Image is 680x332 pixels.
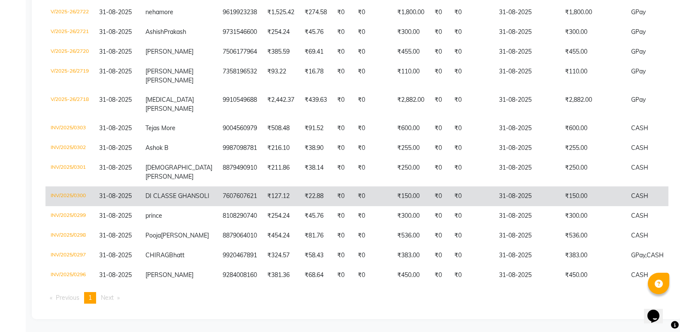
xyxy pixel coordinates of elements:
td: ₹0 [429,265,449,285]
span: 31-08-2025 [99,8,132,16]
td: ₹0 [353,42,392,62]
td: ₹93.22 [262,62,299,90]
td: 9619923238 [218,3,262,22]
span: 31-08-2025 [99,28,132,36]
td: 8879064010 [218,226,262,246]
td: ₹0 [353,119,392,138]
span: [PERSON_NAME] [145,76,193,84]
td: 8108290740 [218,206,262,226]
span: Next [101,294,114,302]
td: ₹0 [429,42,449,62]
td: ₹0 [429,62,449,90]
td: ₹0 [449,138,494,158]
td: ₹0 [332,119,353,138]
td: ₹0 [449,90,494,119]
span: CASH [631,164,648,171]
td: 7506177964 [218,42,262,62]
td: INV/2025/0298 [45,226,94,246]
td: ₹0 [332,246,353,265]
td: ₹300.00 [392,22,429,42]
td: ₹0 [332,3,353,22]
span: [PERSON_NAME] [161,231,209,239]
td: V/2025-26/2719 [45,62,94,90]
span: [PERSON_NAME] [145,271,193,279]
td: ₹0 [332,186,353,206]
td: ₹38.90 [299,138,332,158]
span: 31-08-2025 [99,144,132,152]
span: GPay [631,28,646,36]
td: ₹0 [353,158,392,186]
span: 31-08-2025 [99,124,132,132]
td: ₹91.52 [299,119,332,138]
td: ₹455.00 [560,42,626,62]
td: 31-08-2025 [494,90,560,119]
span: 31-08-2025 [99,96,132,104]
td: ₹22.88 [299,186,332,206]
td: ₹216.10 [262,138,299,158]
td: ₹0 [353,3,392,22]
td: 8879490910 [218,158,262,186]
td: ₹600.00 [392,119,429,138]
span: CASH [631,212,648,219]
td: ₹2,442.37 [262,90,299,119]
span: [PERSON_NAME] [145,67,193,75]
td: ₹0 [449,22,494,42]
td: 31-08-2025 [494,206,560,226]
span: 31-08-2025 [99,164,132,171]
td: ₹2,882.00 [560,90,626,119]
td: ₹0 [449,246,494,265]
td: V/2025-26/2721 [45,22,94,42]
td: ₹0 [449,3,494,22]
td: 31-08-2025 [494,246,560,265]
td: ₹150.00 [560,186,626,206]
td: ₹383.00 [560,246,626,265]
td: ₹0 [353,246,392,265]
td: ₹536.00 [560,226,626,246]
td: ₹450.00 [560,265,626,285]
td: ₹255.00 [392,138,429,158]
td: INV/2025/0302 [45,138,94,158]
td: ₹127.12 [262,186,299,206]
td: V/2025-26/2720 [45,42,94,62]
td: ₹1,800.00 [392,3,429,22]
span: CASH [631,192,648,200]
td: ₹58.43 [299,246,332,265]
iframe: chat widget [644,298,671,323]
td: ₹250.00 [392,158,429,186]
td: 31-08-2025 [494,3,560,22]
td: ₹81.76 [299,226,332,246]
span: Ashish [145,28,164,36]
td: ₹0 [449,158,494,186]
span: CASH [631,231,648,239]
td: ₹0 [429,246,449,265]
td: ₹454.24 [262,226,299,246]
span: [PERSON_NAME] [145,173,193,180]
td: ₹250.00 [560,158,626,186]
td: ₹0 [429,186,449,206]
span: Tejas More [145,124,175,132]
td: ₹0 [353,265,392,285]
td: INV/2025/0300 [45,186,94,206]
span: GPay [631,96,646,104]
td: 7607607621 [218,186,262,206]
td: ₹0 [449,62,494,90]
td: ₹38.14 [299,158,332,186]
td: ₹0 [332,158,353,186]
span: 31-08-2025 [99,192,132,200]
span: CHIRAG [145,251,169,259]
span: Prakash [164,28,186,36]
td: ₹0 [449,206,494,226]
td: 9910549688 [218,90,262,119]
td: ₹274.58 [299,3,332,22]
td: ₹1,525.42 [262,3,299,22]
td: ₹300.00 [560,22,626,42]
td: ₹0 [449,226,494,246]
span: 31-08-2025 [99,48,132,55]
td: ₹300.00 [392,206,429,226]
td: ₹600.00 [560,119,626,138]
td: ₹0 [449,119,494,138]
td: ₹0 [353,62,392,90]
td: ₹0 [332,138,353,158]
span: DI CLASSE GHANSOLI [145,192,209,200]
td: 9987098781 [218,138,262,158]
